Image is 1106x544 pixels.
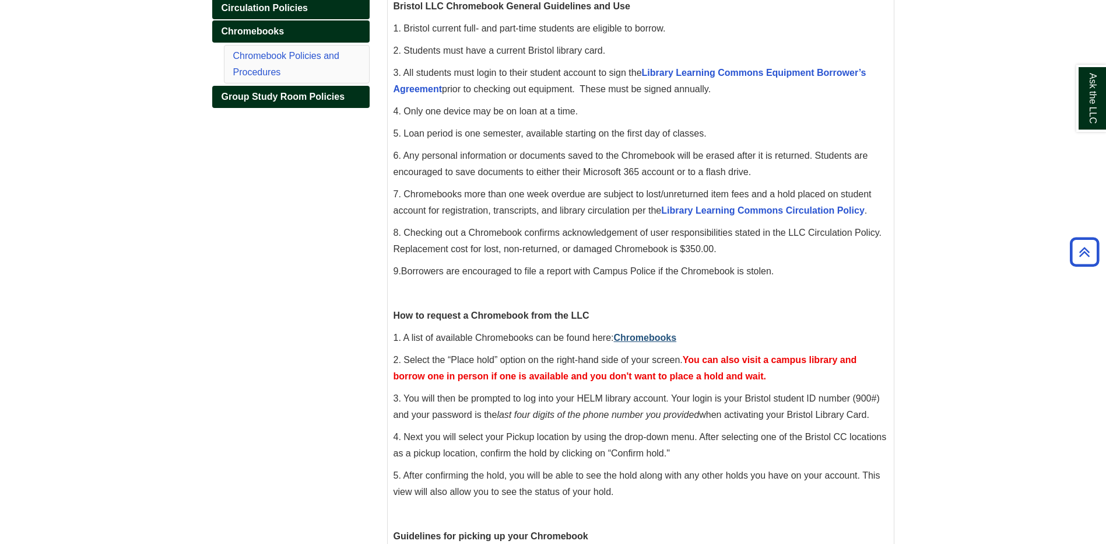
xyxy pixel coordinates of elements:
span: Circulation Policies [222,3,308,13]
span: 7. Chromebooks more than one week overdue are subject to lost/unreturned item fees and a hold pla... [394,189,872,215]
span: 5. Loan period is one semester, available starting on the first day of classes. [394,128,707,138]
span: Bristol LLC Chromebook General Guidelines and Use [394,1,630,11]
a: Chromebook Policies and Procedures [233,51,339,77]
span: Group Study Room Policies [222,92,345,102]
span: 4. Next you will select your Pickup location by using the drop-down menu. After selecting one of ... [394,432,887,458]
strong: How to request a Chromebook from the LLC [394,311,589,320]
span: Borrowers are encouraged to file a report with Campus Police if the Chromebook is stolen. [401,266,774,276]
span: 8. Checking out a Chromebook confirms acknowledgement of user responsibilities stated in the LLC ... [394,228,882,254]
span: 2. Students must have a current Bristol library card. [394,46,606,55]
span: 1. Bristol current full- and part-time students are eligible to borrow. [394,23,666,33]
span: Chromebooks [222,26,285,36]
span: 3. All students must login to their student account to sign the prior to checking out equipment. ... [394,68,866,94]
span: 5. After confirming the hold, you will be able to see the hold along with any other holds you hav... [394,470,880,497]
span: 9 [394,266,399,276]
span: 6. Any personal information or documents saved to the Chromebook will be erased after it is retur... [394,151,868,177]
span: You can also visit a campus library and borrow one in person if one is available and you don't wa... [394,355,857,381]
a: Group Study Room Policies [212,86,370,108]
p: . [394,263,888,280]
a: Library Learning Commons Circulation Policy [661,205,865,215]
a: Back to Top [1066,244,1103,260]
a: Chromebooks [614,333,677,343]
span: Guidelines for picking up your Chromebook [394,531,588,541]
span: 2. Select the “Place hold” option on the right-hand side of your screen. [394,355,857,381]
span: 3. You will then be prompted to log into your HELM library account. Your login is your Bristol st... [394,393,880,420]
a: Chromebooks [212,20,370,43]
span: 4. Only one device may be on loan at a time. [394,106,578,116]
em: last four digits of the phone number you provided [497,410,699,420]
span: 1. A list of available Chromebooks can be found here: [394,333,677,343]
a: Library Learning Commons Equipment Borrower’s Agreement [394,68,866,94]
